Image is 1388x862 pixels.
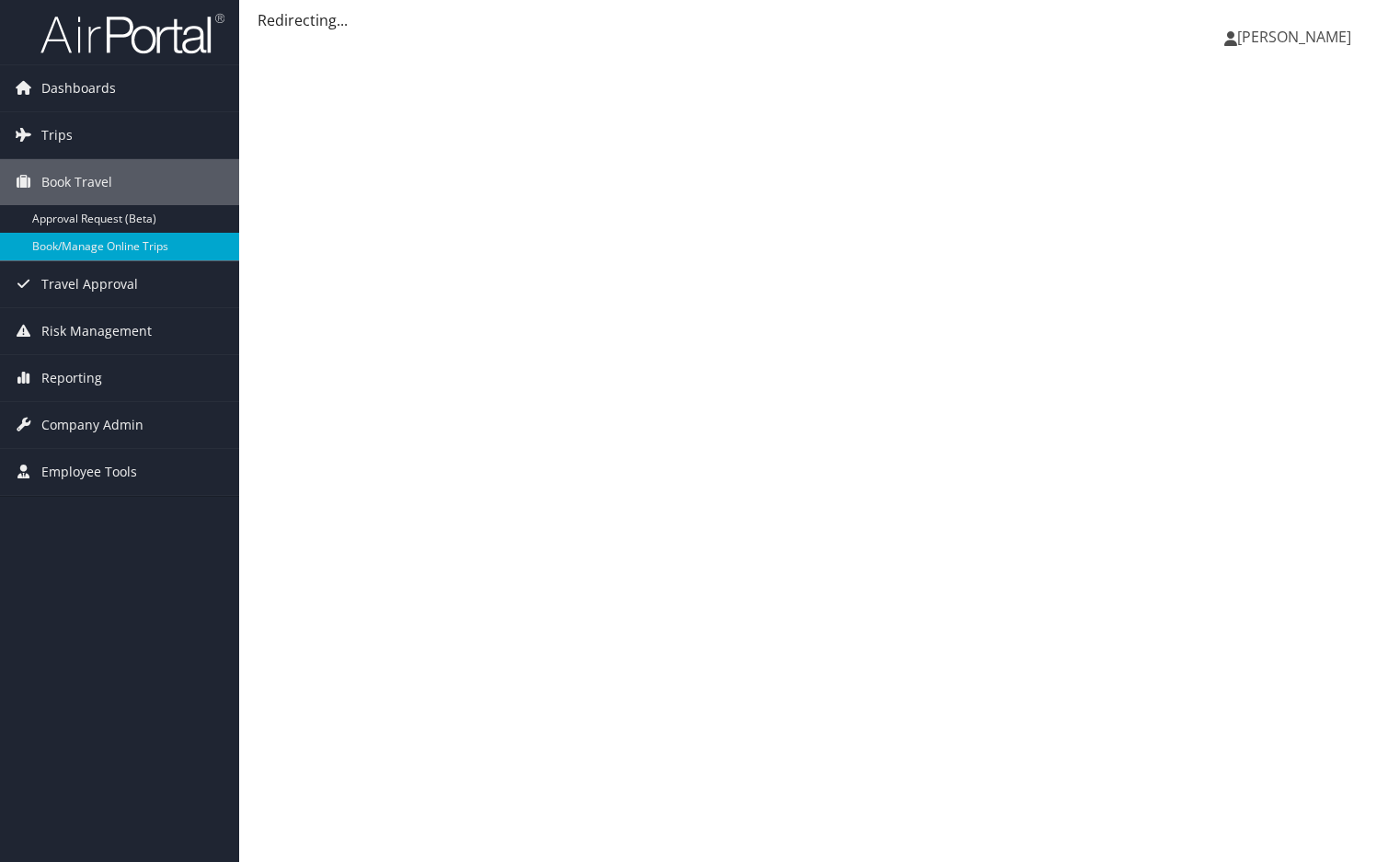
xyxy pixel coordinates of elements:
span: Travel Approval [41,261,138,307]
img: airportal-logo.png [40,12,224,55]
span: [PERSON_NAME] [1237,27,1351,47]
span: Trips [41,112,73,158]
div: Redirecting... [258,9,1370,31]
span: Reporting [41,355,102,401]
span: Book Travel [41,159,112,205]
span: Company Admin [41,402,143,448]
span: Risk Management [41,308,152,354]
span: Employee Tools [41,449,137,495]
span: Dashboards [41,65,116,111]
a: [PERSON_NAME] [1224,9,1370,64]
